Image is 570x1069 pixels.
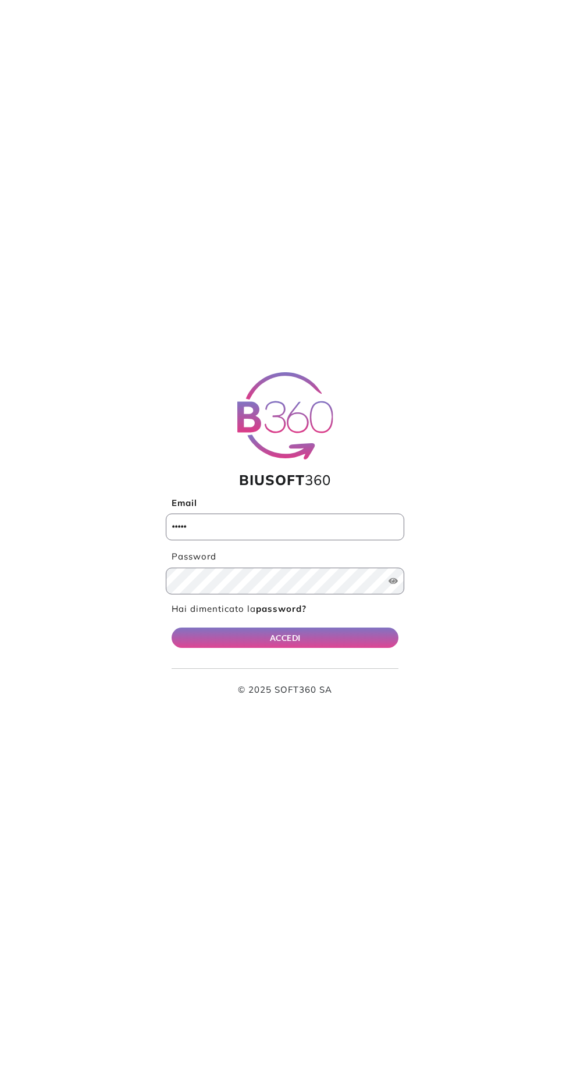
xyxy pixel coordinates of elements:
b: Email [172,497,197,508]
span: BIUSOFT [239,471,305,489]
label: Password [166,550,404,564]
b: password? [256,603,307,614]
a: Hai dimenticato lapassword? [172,603,307,614]
button: ACCEDI [172,628,398,648]
h1: 360 [166,472,404,489]
p: © 2025 SOFT360 SA [172,683,398,697]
